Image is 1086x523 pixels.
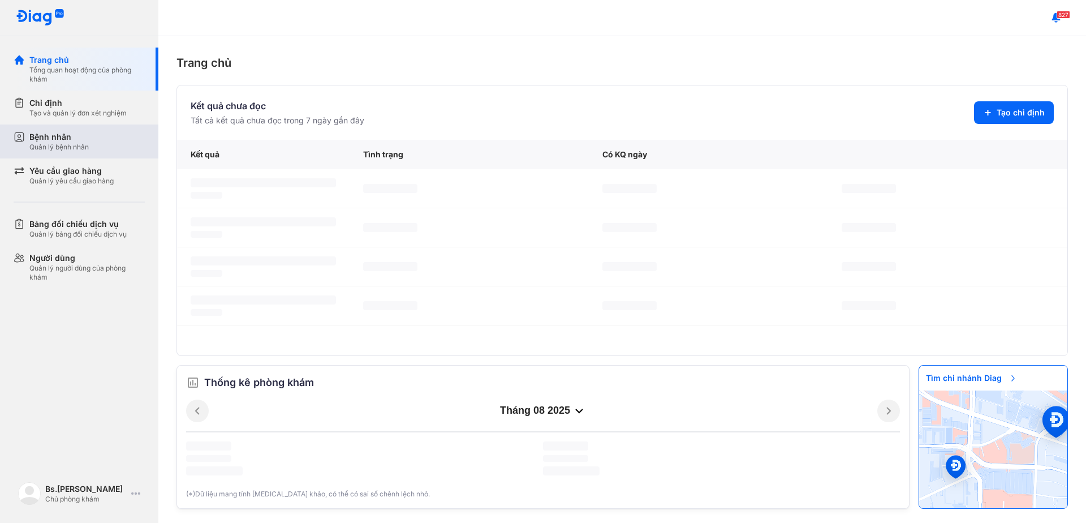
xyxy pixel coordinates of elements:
[29,252,145,264] div: Người dùng
[16,9,64,27] img: logo
[29,143,89,152] div: Quản lý bệnh nhân
[191,217,336,226] span: ‌
[29,97,127,109] div: Chỉ định
[191,99,364,113] div: Kết quả chưa đọc
[29,54,145,66] div: Trang chủ
[29,230,127,239] div: Quản lý bảng đối chiếu dịch vụ
[29,109,127,118] div: Tạo và quản lý đơn xét nghiệm
[29,66,145,84] div: Tổng quan hoạt động của phòng khám
[204,375,314,391] span: Thống kê phòng khám
[45,495,127,504] div: Chủ phòng khám
[842,184,896,193] span: ‌
[919,366,1024,391] span: Tìm chi nhánh Diag
[186,376,200,389] img: order.5a6da16c.svg
[602,262,657,271] span: ‌
[191,309,222,316] span: ‌
[363,223,417,232] span: ‌
[543,441,588,451] span: ‌
[602,184,657,193] span: ‌
[997,107,1045,118] span: Tạo chỉ định
[363,184,417,193] span: ‌
[363,301,417,310] span: ‌
[543,455,588,462] span: ‌
[543,466,600,475] span: ‌
[363,262,417,271] span: ‌
[842,262,896,271] span: ‌
[177,140,350,169] div: Kết quả
[29,177,114,186] div: Quản lý yêu cầu giao hàng
[350,140,589,169] div: Tình trạng
[191,178,336,187] span: ‌
[191,192,222,199] span: ‌
[191,231,222,238] span: ‌
[186,455,231,462] span: ‌
[842,223,896,232] span: ‌
[29,264,145,282] div: Quản lý người dùng của phòng khám
[191,256,336,265] span: ‌
[29,131,89,143] div: Bệnh nhân
[45,483,127,495] div: Bs.[PERSON_NAME]
[29,218,127,230] div: Bảng đối chiếu dịch vụ
[974,101,1054,124] button: Tạo chỉ định
[191,295,336,305] span: ‌
[186,441,231,451] span: ‌
[602,223,657,232] span: ‌
[176,54,1068,71] div: Trang chủ
[191,270,222,277] span: ‌
[602,301,657,310] span: ‌
[842,301,896,310] span: ‌
[186,466,243,475] span: ‌
[589,140,828,169] div: Có KQ ngày
[209,404,877,418] div: tháng 08 2025
[191,115,364,126] div: Tất cả kết quả chưa đọc trong 7 ngày gần đây
[186,489,900,499] div: (*)Dữ liệu mang tính [MEDICAL_DATA] khảo, có thể có sai số chênh lệch nhỏ.
[29,165,114,177] div: Yêu cầu giao hàng
[1057,11,1070,19] span: 827
[18,482,41,505] img: logo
